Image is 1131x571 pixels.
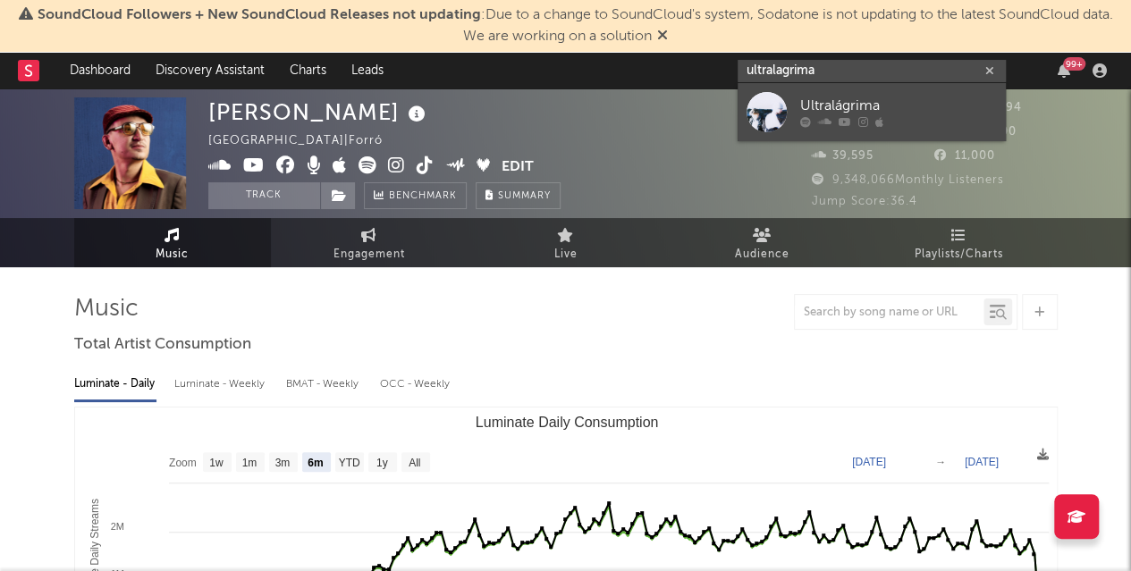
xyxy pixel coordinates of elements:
[657,29,668,44] span: Dismiss
[389,186,457,207] span: Benchmark
[812,196,917,207] span: Jump Score: 36.4
[271,218,468,267] a: Engagement
[308,457,323,469] text: 6m
[475,415,658,430] text: Luminate Daily Consumption
[274,457,290,469] text: 3m
[74,334,251,356] span: Total Artist Consumption
[209,457,224,469] text: 1w
[812,150,874,162] span: 39,595
[208,182,320,209] button: Track
[333,244,405,265] span: Engagement
[339,53,396,88] a: Leads
[156,244,189,265] span: Music
[380,369,452,399] div: OCC - Weekly
[38,8,1113,44] span: : Due to a change to SoundCloud's system, Sodatone is not updating to the latest SoundCloud data....
[169,457,197,469] text: Zoom
[364,182,467,209] a: Benchmark
[241,457,257,469] text: 1m
[800,96,997,117] div: Ultralágrima
[277,53,339,88] a: Charts
[861,218,1058,267] a: Playlists/Charts
[476,182,561,209] button: Summary
[409,457,420,469] text: All
[110,521,123,532] text: 2M
[57,53,143,88] a: Dashboard
[554,244,578,265] span: Live
[498,191,551,201] span: Summary
[852,456,886,468] text: [DATE]
[174,369,268,399] div: Luminate - Weekly
[965,456,999,468] text: [DATE]
[915,244,1003,265] span: Playlists/Charts
[735,244,789,265] span: Audience
[1058,63,1070,78] button: 99+
[935,456,946,468] text: →
[208,97,430,127] div: [PERSON_NAME]
[208,130,403,152] div: [GEOGRAPHIC_DATA] | Forró
[338,457,359,469] text: YTD
[738,60,1006,82] input: Search for artists
[376,457,387,469] text: 1y
[502,156,534,179] button: Edit
[74,218,271,267] a: Music
[934,150,995,162] span: 11,000
[795,306,983,320] input: Search by song name or URL
[38,8,481,22] span: SoundCloud Followers + New SoundCloud Releases not updating
[286,369,362,399] div: BMAT - Weekly
[468,218,664,267] a: Live
[664,218,861,267] a: Audience
[812,174,1004,186] span: 9,348,066 Monthly Listeners
[738,83,1006,141] a: Ultralágrima
[143,53,277,88] a: Discovery Assistant
[74,369,156,399] div: Luminate - Daily
[1063,57,1085,71] div: 99 +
